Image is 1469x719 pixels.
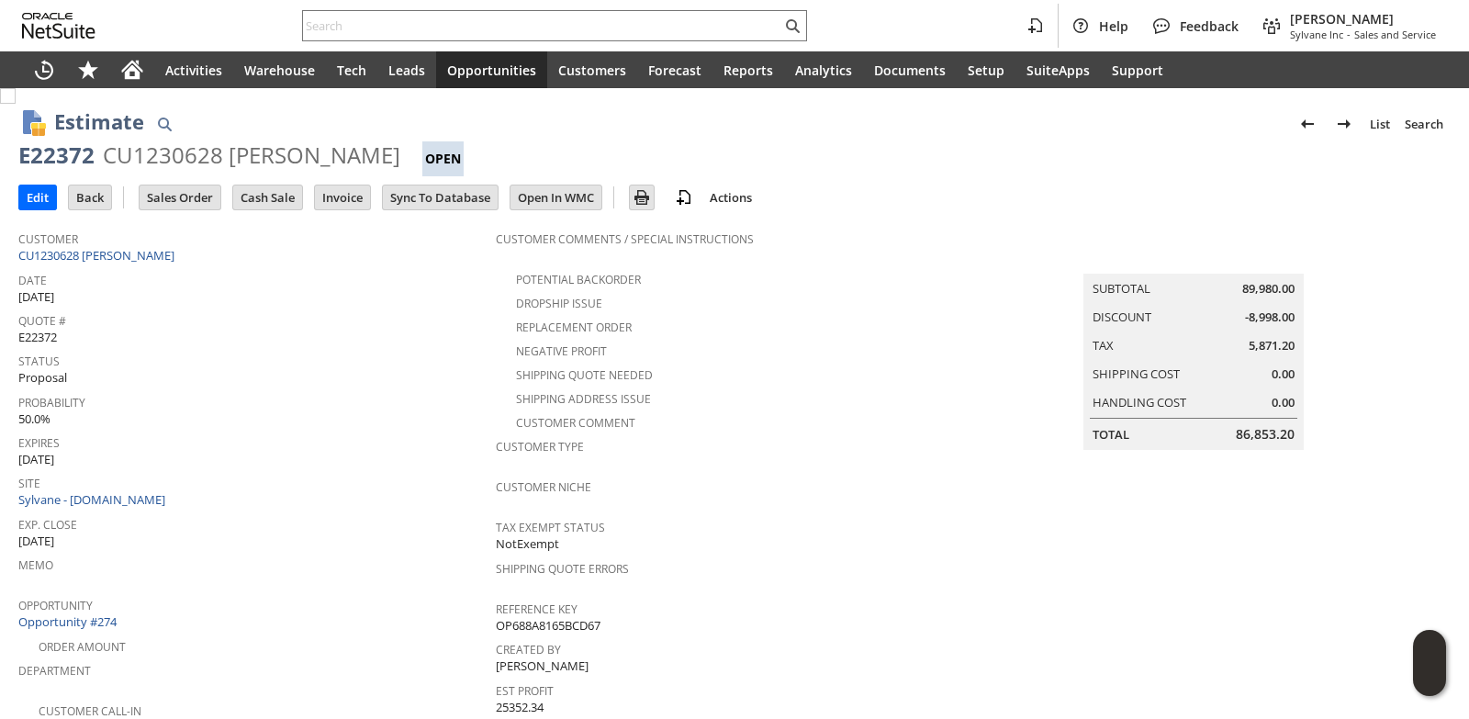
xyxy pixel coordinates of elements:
[18,273,47,288] a: Date
[496,520,605,535] a: Tax Exempt Status
[863,51,957,88] a: Documents
[516,320,632,335] a: Replacement Order
[1093,280,1150,297] a: Subtotal
[1112,62,1163,79] span: Support
[516,343,607,359] a: Negative Profit
[673,186,695,208] img: add-record.svg
[22,51,66,88] a: Recent Records
[303,15,781,37] input: Search
[33,59,55,81] svg: Recent Records
[18,140,95,170] div: E22372
[1245,309,1295,326] span: -8,998.00
[1272,394,1295,411] span: 0.00
[1397,109,1451,139] a: Search
[315,185,370,209] input: Invoice
[1083,244,1304,274] caption: Summary
[18,476,40,491] a: Site
[1093,394,1186,410] a: Handling Cost
[18,313,66,329] a: Quote #
[18,533,54,550] span: [DATE]
[77,59,99,81] svg: Shortcuts
[18,517,77,533] a: Exp. Close
[18,395,85,410] a: Probability
[516,367,653,383] a: Shipping Quote Needed
[18,288,54,306] span: [DATE]
[496,535,559,553] span: NotExempt
[1099,17,1128,35] span: Help
[110,51,154,88] a: Home
[422,141,464,176] div: Open
[233,185,302,209] input: Cash Sale
[1413,630,1446,696] iframe: Click here to launch Oracle Guided Learning Help Panel
[18,491,170,508] a: Sylvane - [DOMAIN_NAME]
[1093,337,1114,354] a: Tax
[496,617,600,635] span: OP688A8165BCD67
[388,62,425,79] span: Leads
[1093,365,1180,382] a: Shipping Cost
[957,51,1015,88] a: Setup
[140,185,220,209] input: Sales Order
[1272,365,1295,383] span: 0.00
[1180,17,1239,35] span: Feedback
[18,329,57,346] span: E22372
[496,601,578,617] a: Reference Key
[1333,113,1355,135] img: Next
[18,435,60,451] a: Expires
[69,185,111,209] input: Back
[1093,309,1151,325] a: Discount
[1296,113,1318,135] img: Previous
[795,62,852,79] span: Analytics
[19,185,56,209] input: Edit
[496,657,589,675] span: [PERSON_NAME]
[377,51,436,88] a: Leads
[496,642,561,657] a: Created By
[968,62,1004,79] span: Setup
[1093,426,1129,443] a: Total
[18,354,60,369] a: Status
[496,561,629,577] a: Shipping Quote Errors
[496,479,591,495] a: Customer Niche
[516,415,635,431] a: Customer Comment
[1249,337,1295,354] span: 5,871.20
[1242,280,1295,298] span: 89,980.00
[436,51,547,88] a: Opportunities
[18,410,50,428] span: 50.0%
[637,51,712,88] a: Forecast
[18,557,53,573] a: Memo
[496,231,754,247] a: Customer Comments / Special Instructions
[244,62,315,79] span: Warehouse
[1354,28,1436,41] span: Sales and Service
[18,231,78,247] a: Customer
[383,185,498,209] input: Sync To Database
[121,59,143,81] svg: Home
[510,185,601,209] input: Open In WMC
[496,683,554,699] a: Est Profit
[547,51,637,88] a: Customers
[447,62,536,79] span: Opportunities
[18,663,91,679] a: Department
[784,51,863,88] a: Analytics
[233,51,326,88] a: Warehouse
[66,51,110,88] div: Shortcuts
[630,185,654,209] input: Print
[337,62,366,79] span: Tech
[1026,62,1090,79] span: SuiteApps
[153,113,175,135] img: Quick Find
[496,439,584,455] a: Customer Type
[631,186,653,208] img: Print
[558,62,626,79] span: Customers
[516,391,651,407] a: Shipping Address Issue
[1347,28,1351,41] span: -
[39,639,126,655] a: Order Amount
[1101,51,1174,88] a: Support
[54,107,144,137] h1: Estimate
[103,140,400,170] div: CU1230628 [PERSON_NAME]
[326,51,377,88] a: Tech
[516,296,602,311] a: Dropship Issue
[39,703,141,719] a: Customer Call-in
[712,51,784,88] a: Reports
[702,189,759,206] a: Actions
[1015,51,1101,88] a: SuiteApps
[723,62,773,79] span: Reports
[165,62,222,79] span: Activities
